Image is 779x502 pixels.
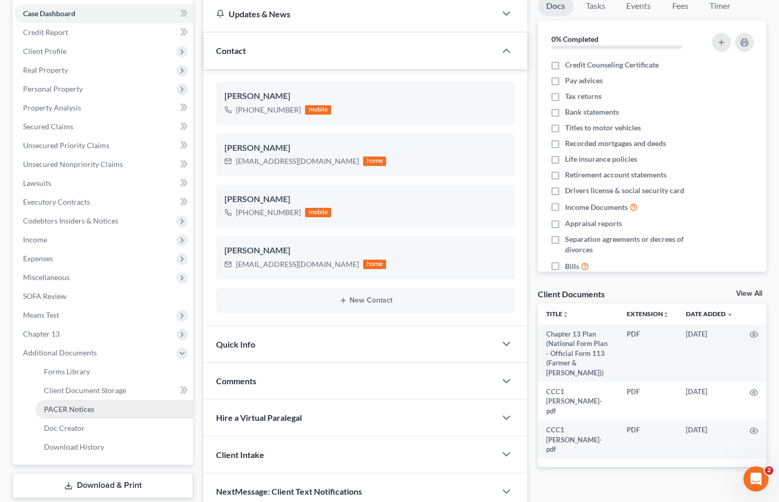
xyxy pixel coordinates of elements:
[23,348,97,357] span: Additional Documents
[216,450,264,460] span: Client Intake
[23,160,123,169] span: Unsecured Nonpriority Claims
[23,84,83,93] span: Personal Property
[23,254,53,263] span: Expenses
[216,8,483,19] div: Updates & News
[236,207,301,218] div: [PHONE_NUMBER]
[538,420,618,459] td: CCC1 [PERSON_NAME]-pdf
[546,310,569,318] a: Titleunfold_more
[23,103,81,112] span: Property Analysis
[44,367,90,376] span: Forms Library
[618,420,678,459] td: PDF
[23,292,66,300] span: SOFA Review
[565,75,603,86] span: Pay advices
[23,9,75,18] span: Case Dashboard
[565,91,602,102] span: Tax returns
[538,382,618,420] td: CCC1 [PERSON_NAME]-pdf
[36,400,193,419] a: PACER Notices
[23,235,47,244] span: Income
[565,185,684,196] span: Drivers license & social security card
[565,170,667,180] span: Retirement account statements
[363,157,386,166] div: home
[36,381,193,400] a: Client Document Storage
[618,325,678,382] td: PDF
[224,90,506,103] div: [PERSON_NAME]
[13,473,193,498] a: Download & Print
[236,105,301,115] div: [PHONE_NUMBER]
[23,28,68,37] span: Credit Report
[23,310,59,319] span: Means Test
[15,287,193,306] a: SOFA Review
[765,466,773,475] span: 2
[565,138,666,149] span: Recorded mortgages and deeds
[36,438,193,456] a: Download History
[23,273,70,282] span: Miscellaneous
[551,35,599,43] strong: 0% Completed
[627,310,669,318] a: Extensionunfold_more
[23,65,68,74] span: Real Property
[663,311,669,318] i: unfold_more
[565,202,628,213] span: Income Documents
[23,329,60,338] span: Chapter 13
[44,405,94,414] span: PACER Notices
[15,155,193,174] a: Unsecured Nonpriority Claims
[23,216,118,225] span: Codebtors Insiders & Notices
[15,136,193,155] a: Unsecured Priority Claims
[363,260,386,269] div: home
[15,117,193,136] a: Secured Claims
[23,197,90,206] span: Executory Contracts
[15,174,193,193] a: Lawsuits
[565,107,619,117] span: Bank statements
[305,208,331,217] div: mobile
[236,156,359,166] div: [EMAIL_ADDRESS][DOMAIN_NAME]
[23,47,66,55] span: Client Profile
[565,261,579,272] span: Bills
[565,60,659,70] span: Credit Counseling Certificate
[565,154,637,164] span: Life insurance policies
[15,193,193,211] a: Executory Contracts
[44,423,85,432] span: Doc Creator
[216,376,256,386] span: Comments
[44,442,104,451] span: Download History
[565,218,622,229] span: Appraisal reports
[736,290,762,297] a: View All
[565,122,641,133] span: Titles to motor vehicles
[678,420,741,459] td: [DATE]
[678,325,741,382] td: [DATE]
[305,105,331,115] div: mobile
[23,179,51,187] span: Lawsuits
[618,382,678,420] td: PDF
[15,23,193,42] a: Credit Report
[44,386,126,395] span: Client Document Storage
[23,141,109,150] span: Unsecured Priority Claims
[36,419,193,438] a: Doc Creator
[36,362,193,381] a: Forms Library
[562,311,569,318] i: unfold_more
[678,382,741,420] td: [DATE]
[23,122,73,131] span: Secured Claims
[686,310,733,318] a: Date Added expand_more
[727,311,733,318] i: expand_more
[538,288,605,299] div: Client Documents
[216,46,246,55] span: Contact
[224,296,506,305] button: New Contact
[224,142,506,154] div: [PERSON_NAME]
[538,325,618,382] td: Chapter 13 Plan (National Form Plan - Official Form 113 (Farmer & [PERSON_NAME]))
[216,486,362,496] span: NextMessage: Client Text Notifications
[565,234,700,255] span: Separation agreements or decrees of divorces
[224,244,506,257] div: [PERSON_NAME]
[15,4,193,23] a: Case Dashboard
[224,193,506,206] div: [PERSON_NAME]
[236,259,359,270] div: [EMAIL_ADDRESS][DOMAIN_NAME]
[743,466,769,492] iframe: Intercom live chat
[216,339,255,349] span: Quick Info
[15,98,193,117] a: Property Analysis
[216,412,302,422] span: Hire a Virtual Paralegal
